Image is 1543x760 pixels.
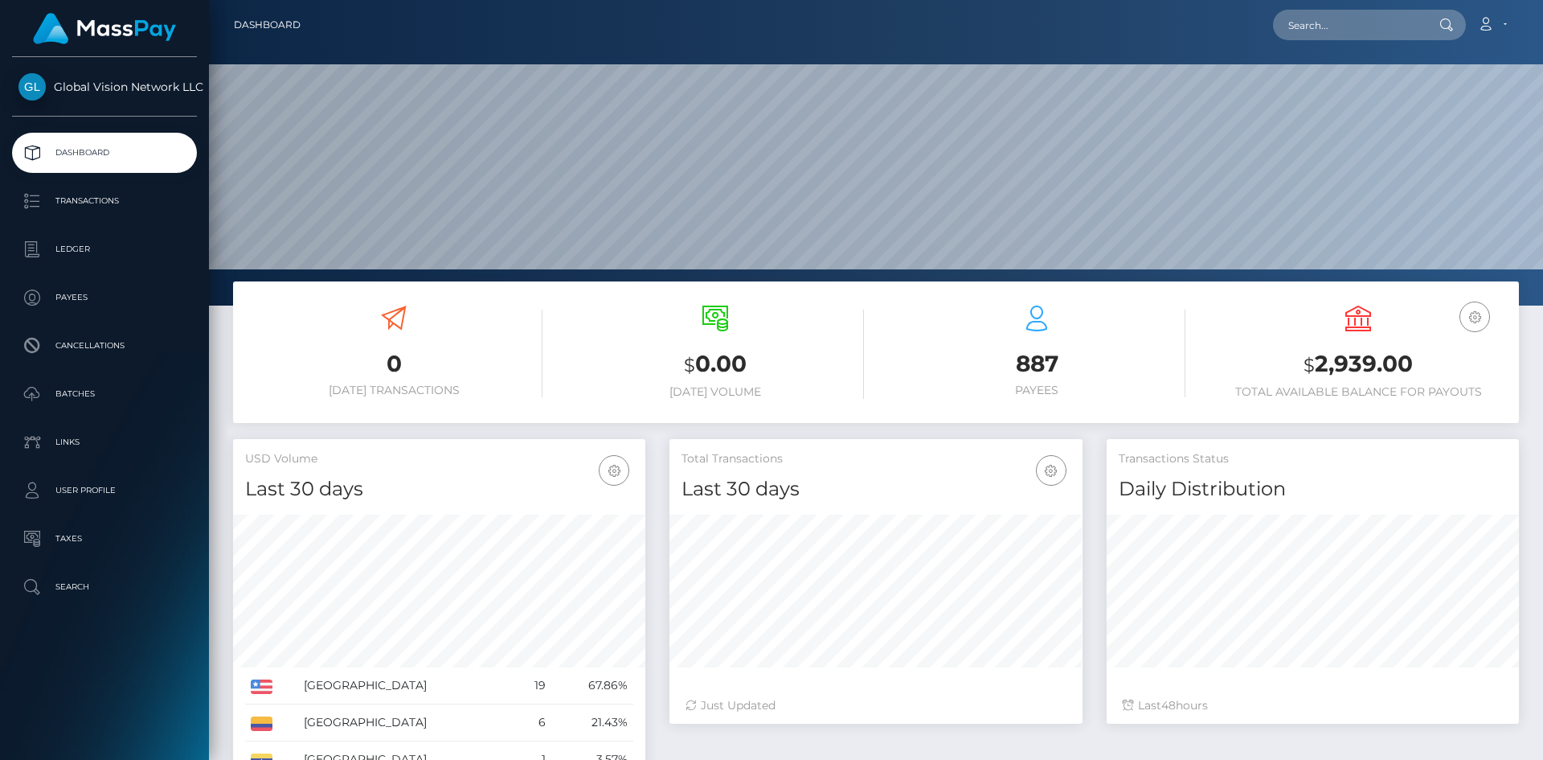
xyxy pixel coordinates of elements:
[515,705,551,742] td: 6
[12,80,197,94] span: Global Vision Network LLC
[245,384,542,397] h6: [DATE] Transactions
[251,717,272,731] img: CO.png
[18,286,190,310] p: Payees
[12,326,197,366] a: Cancellations
[1119,475,1507,503] h4: Daily Distribution
[33,13,176,44] img: MassPay Logo
[1119,451,1507,467] h5: Transactions Status
[12,567,197,607] a: Search
[1304,354,1315,376] small: $
[681,475,1070,503] h4: Last 30 days
[567,385,864,399] h6: [DATE] Volume
[567,348,864,381] h3: 0.00
[18,141,190,165] p: Dashboard
[245,475,633,503] h4: Last 30 days
[1161,698,1176,713] span: 48
[686,697,1066,714] div: Just Updated
[1209,385,1507,399] h6: Total Available Balance for Payouts
[515,668,551,705] td: 19
[18,334,190,358] p: Cancellations
[888,348,1185,380] h3: 887
[245,451,633,467] h5: USD Volume
[12,422,197,462] a: Links
[551,705,633,742] td: 21.43%
[12,133,197,173] a: Dashboard
[18,189,190,213] p: Transactions
[12,519,197,559] a: Taxes
[298,705,515,742] td: [GEOGRAPHIC_DATA]
[18,527,190,551] p: Taxes
[1209,348,1507,381] h3: 2,939.00
[245,348,542,380] h3: 0
[888,384,1185,397] h6: Payees
[12,277,197,318] a: Payees
[18,430,190,454] p: Links
[18,73,46,101] img: Global Vision Network LLC
[12,374,197,414] a: Batches
[684,354,695,376] small: $
[298,668,515,705] td: [GEOGRAPHIC_DATA]
[18,575,190,599] p: Search
[18,237,190,261] p: Ledger
[18,382,190,406] p: Batches
[251,680,272,694] img: US.png
[12,470,197,511] a: User Profile
[1123,697,1503,714] div: Last hours
[12,229,197,269] a: Ledger
[12,181,197,221] a: Transactions
[1273,10,1424,40] input: Search...
[681,451,1070,467] h5: Total Transactions
[18,479,190,503] p: User Profile
[551,668,633,705] td: 67.86%
[234,8,301,42] a: Dashboard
